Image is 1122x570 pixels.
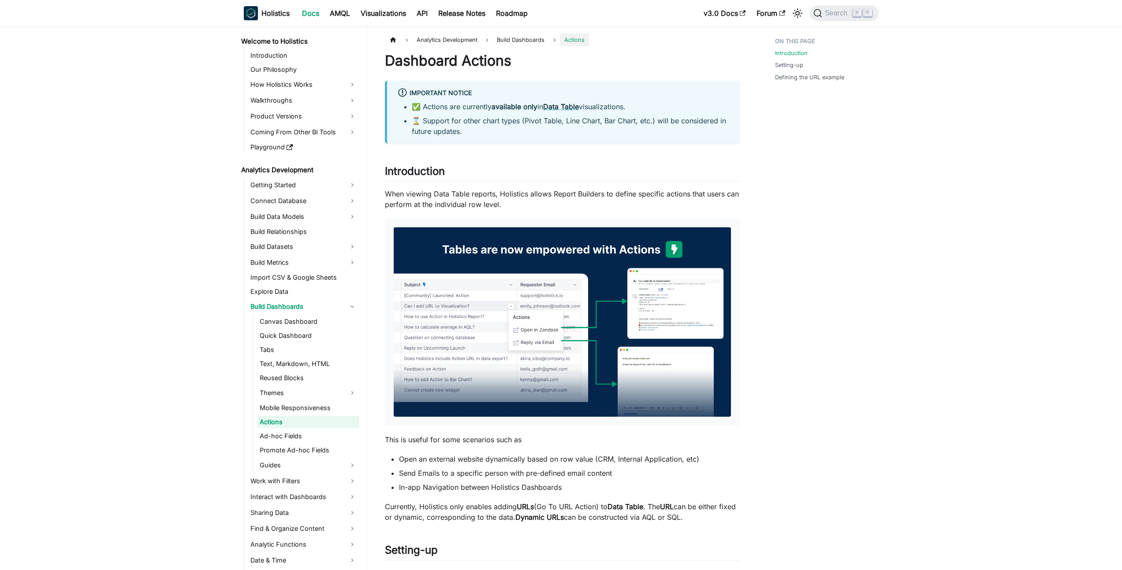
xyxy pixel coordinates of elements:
[790,6,805,20] button: Switch between dark and light mode (currently light mode)
[775,73,844,81] a: Defining the URL example
[385,544,740,560] h2: Setting-up
[385,501,740,522] p: Currently, Holistics only enables adding (Go To URL Action) to . The can be either fixed or dynam...
[412,33,482,46] span: Analytics Development
[822,9,853,17] span: Search
[560,33,589,46] span: Actions
[412,115,729,137] li: ⌛ Support for other chart types (Pivot Table, Line Chart, Bar Chart, etc.) will be considered in ...
[433,6,491,20] a: Release Notes
[248,240,359,254] a: Build Datasets
[257,315,359,328] a: Canvas Dashboard
[248,49,359,62] a: Introduction
[248,553,359,567] a: Date & Time
[324,6,355,20] a: AMQL
[853,9,861,17] kbd: ⌘
[698,6,751,20] a: v3.0 Docs
[385,189,740,210] p: When viewing Data Table reports, Holistics allows Report Builders to define specific actions that...
[257,344,359,356] a: Tabs
[492,102,537,111] strong: available only
[257,402,359,414] a: Mobile Responsiveness
[248,506,359,520] a: Sharing Data
[248,78,359,92] a: How Holistics Works
[257,329,359,342] a: Quick Dashboard
[235,26,367,570] nav: Docs sidebar
[248,141,359,153] a: Playground
[517,502,534,511] strong: URLs
[775,49,808,57] a: Introduction
[385,165,740,181] h2: Introduction
[248,93,359,107] a: Walkthroughs
[257,358,359,370] a: Text, Markdown, HTML
[239,164,359,176] a: Analytics Development
[248,210,359,224] a: Build Data Models
[394,227,731,417] img: Action Background
[751,6,790,20] a: Forum
[399,482,740,492] li: In-app Navigation between Holistics Dashboards
[248,537,359,551] a: Analytic Functions
[244,6,258,20] img: Holistics
[492,33,549,46] span: Build Dashboards
[810,5,878,21] button: Search (Command+K)
[248,125,359,139] a: Coming From Other BI Tools
[248,255,359,270] a: Build Metrics
[863,9,872,17] kbd: K
[411,6,433,20] a: API
[385,52,740,70] h1: Dashboard Actions
[385,33,740,46] nav: Breadcrumbs
[261,8,290,19] b: Holistics
[297,6,324,20] a: Docs
[257,386,359,400] a: Themes
[398,88,729,99] div: Important Notice
[244,6,290,20] a: HolisticsHolistics
[257,416,359,428] a: Actions
[385,33,402,46] a: Home page
[257,430,359,442] a: Ad-hoc Fields
[412,101,729,112] li: ✅ Actions are currently in visualizations.
[491,6,533,20] a: Roadmap
[660,502,674,511] strong: URL
[399,468,740,478] li: Send Emails to a specific person with pre-defined email content
[775,61,803,69] a: Setting-up
[248,194,359,208] a: Connect Database
[385,434,740,445] p: This is useful for some scenarios such as
[257,458,359,472] a: Guides
[355,6,411,20] a: Visualizations
[248,474,359,488] a: Work with Filters
[248,300,359,314] a: Build Dashboards
[239,35,359,48] a: Welcome to Holistics
[248,522,359,536] a: Find & Organize Content
[248,271,359,284] a: Import CSV & Google Sheets
[257,372,359,384] a: Reused Blocks
[248,109,359,123] a: Product Versions
[257,444,359,456] a: Promote Ad-hoc Fields
[248,490,359,504] a: Interact with Dashboards
[248,178,359,192] a: Getting Started
[248,226,359,238] a: Build Relationships
[543,102,579,111] a: Data Table
[248,285,359,298] a: Explore Data
[399,454,740,464] li: Open an external website dynamically based on row value (CRM, Internal Application, etc)
[248,63,359,76] a: Our Philosophy
[608,502,643,511] strong: Data Table
[515,513,564,522] strong: Dynamic URLs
